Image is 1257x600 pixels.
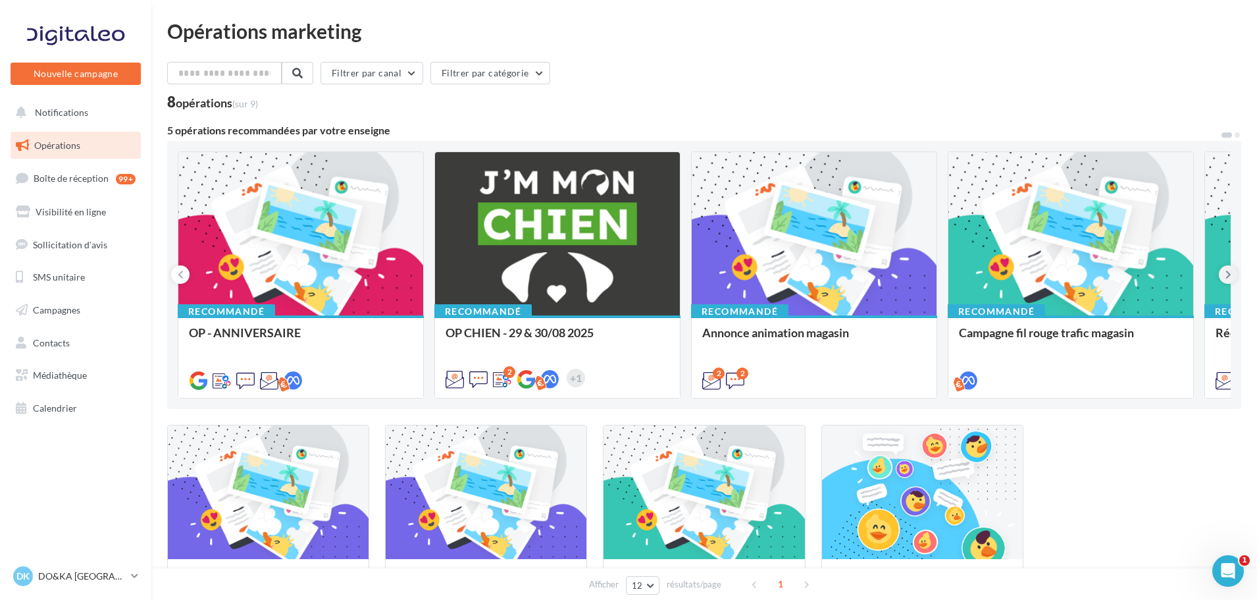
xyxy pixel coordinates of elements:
span: Visibilité en ligne [36,206,106,217]
a: Opérations [8,132,143,159]
a: Visibilité en ligne [8,198,143,226]
div: 8 [167,95,258,109]
span: Boîte de réception [34,173,109,184]
div: Recommandé [178,304,275,319]
span: 12 [632,580,643,591]
span: Opérations [34,140,80,151]
a: Campagnes [8,296,143,324]
a: Boîte de réception99+ [8,164,143,192]
div: Campagne fil rouge trafic magasin [959,326,1183,352]
div: 2 [736,368,748,379]
a: Médiathèque [8,362,143,389]
iframe: Intercom live chat [1212,555,1244,587]
span: résultats/page [667,578,721,591]
div: opérations [176,97,258,109]
a: Sollicitation d'avis [8,231,143,259]
div: Recommandé [691,304,788,319]
div: 2 [713,368,725,379]
button: Nouvelle campagne [11,63,141,85]
button: Filtrer par catégorie [430,62,550,84]
p: DO&KA [GEOGRAPHIC_DATA] [38,570,126,583]
div: OP - ANNIVERSAIRE [189,326,413,352]
div: Recommandé [434,304,532,319]
span: SMS unitaire [33,271,85,283]
div: 99+ [116,174,136,184]
div: 5 opérations recommandées par votre enseigne [167,125,1220,136]
span: 1 [1239,555,1250,566]
div: Annonce animation magasin [702,326,926,352]
button: Filtrer par canal [321,62,423,84]
button: 12 [626,576,659,595]
div: +1 [567,369,585,387]
span: (sur 9) [232,98,258,109]
span: DK [16,570,30,583]
span: 1 [770,574,791,595]
button: Notifications [8,99,138,126]
a: DK DO&KA [GEOGRAPHIC_DATA] [11,564,141,589]
div: 2 [503,366,515,378]
span: Campagnes [33,304,80,315]
div: OP CHIEN - 29 & 30/08 2025 [446,326,669,352]
a: Contacts [8,329,143,357]
span: Afficher [589,578,619,591]
span: Notifications [35,107,88,118]
div: Recommandé [948,304,1045,319]
a: SMS unitaire [8,263,143,291]
span: Calendrier [33,402,77,414]
span: Contacts [33,337,70,348]
div: Opérations marketing [167,21,1241,41]
a: Calendrier [8,395,143,422]
span: Sollicitation d'avis [33,238,107,250]
span: Médiathèque [33,369,87,381]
